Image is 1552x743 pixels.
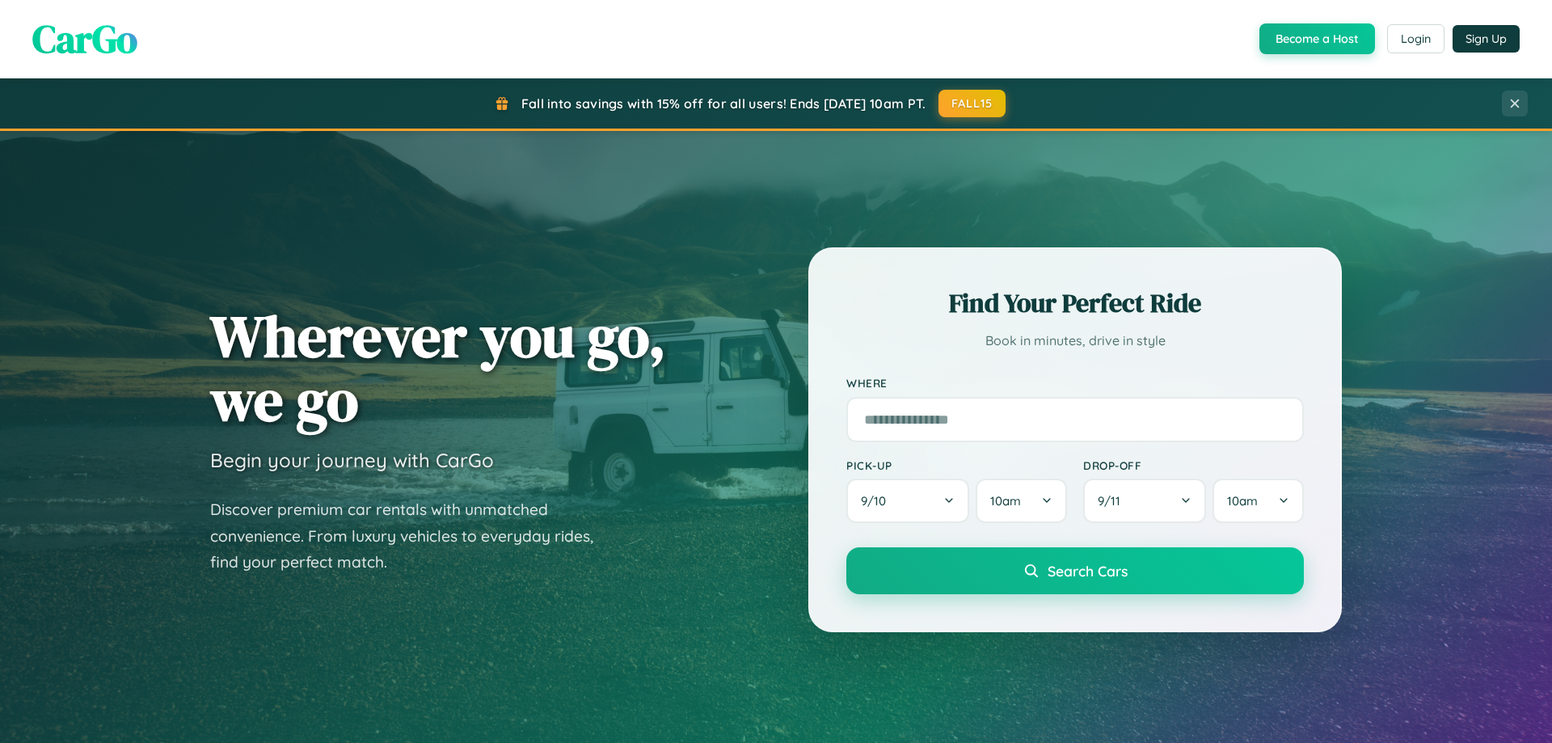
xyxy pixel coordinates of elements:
[32,12,137,65] span: CarGo
[1212,479,1304,523] button: 10am
[1227,493,1258,509] span: 10am
[846,547,1304,594] button: Search Cars
[1083,479,1206,523] button: 9/11
[210,448,494,472] h3: Begin your journey with CarGo
[1387,24,1444,53] button: Login
[1083,458,1304,472] label: Drop-off
[1098,493,1128,509] span: 9 / 11
[938,90,1006,117] button: FALL15
[846,329,1304,353] p: Book in minutes, drive in style
[990,493,1021,509] span: 10am
[846,479,969,523] button: 9/10
[861,493,894,509] span: 9 / 10
[1453,25,1520,53] button: Sign Up
[846,377,1304,390] label: Where
[521,95,926,112] span: Fall into savings with 15% off for all users! Ends [DATE] 10am PT.
[846,458,1067,472] label: Pick-up
[210,304,666,432] h1: Wherever you go, we go
[1259,23,1375,54] button: Become a Host
[1048,562,1128,580] span: Search Cars
[976,479,1067,523] button: 10am
[210,496,614,576] p: Discover premium car rentals with unmatched convenience. From luxury vehicles to everyday rides, ...
[846,285,1304,321] h2: Find Your Perfect Ride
